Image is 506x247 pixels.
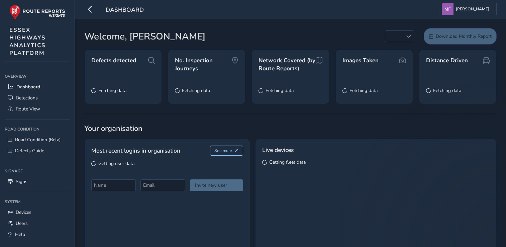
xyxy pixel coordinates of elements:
[483,224,499,240] iframe: Intercom live chat
[140,179,185,191] input: Email
[269,159,306,165] span: Getting fleet data
[16,95,38,101] span: Detections
[262,146,294,154] span: Live devices
[5,145,70,156] a: Defects Guide
[9,26,46,57] span: ESSEX HIGHWAYS ANALYTICS PLATFORM
[84,123,497,134] span: Your organisation
[5,92,70,103] a: Detections
[5,207,70,218] a: Devices
[210,146,243,156] button: See more
[442,3,492,15] button: [PERSON_NAME]
[175,57,232,72] span: No. Inspection Journeys
[5,124,70,134] div: Road Condition
[433,87,461,94] span: Fetching data
[91,179,136,191] input: Name
[5,71,70,81] div: Overview
[91,57,136,65] span: Defects detected
[16,106,40,112] span: Route View
[214,148,232,153] span: See more
[106,6,144,15] span: Dashboard
[84,29,205,44] span: Welcome, [PERSON_NAME]
[5,166,70,176] div: Signage
[259,57,315,72] span: Network Covered (by Route Reports)
[9,5,65,20] img: rr logo
[349,87,378,94] span: Fetching data
[98,160,134,167] span: Getting user data
[342,57,379,65] span: Images Taken
[16,178,27,185] span: Signs
[442,3,453,15] img: diamond-layout
[15,231,25,238] span: Help
[5,218,70,229] a: Users
[182,87,210,94] span: Fetching data
[5,81,70,92] a: Dashboard
[5,134,70,145] a: Road Condition (Beta)
[91,146,180,155] span: Most recent logins in organisation
[15,148,44,154] span: Defects Guide
[426,57,468,65] span: Distance Driven
[15,137,61,143] span: Road Condition (Beta)
[16,84,40,90] span: Dashboard
[5,197,70,207] div: System
[456,3,489,15] span: [PERSON_NAME]
[5,229,70,240] a: Help
[16,209,31,216] span: Devices
[5,176,70,187] a: Signs
[98,87,126,94] span: Fetching data
[16,220,28,227] span: Users
[266,87,294,94] span: Fetching data
[5,103,70,114] a: Route View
